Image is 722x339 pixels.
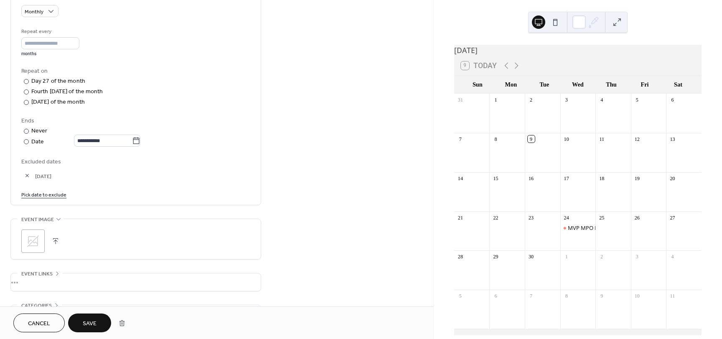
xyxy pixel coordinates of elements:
div: 3 [563,96,570,103]
div: 10 [633,293,641,300]
div: 5 [457,293,464,300]
div: 1 [492,96,499,103]
div: 12 [633,135,641,143]
div: 10 [563,135,570,143]
div: 29 [492,253,499,260]
span: Save [83,319,97,328]
button: Cancel [13,314,65,332]
div: 6 [669,96,676,103]
div: Ends [21,117,249,125]
div: 1 [563,253,570,260]
div: [DATE] of the month [31,98,85,107]
div: 6 [492,293,499,300]
div: 21 [457,214,464,221]
div: 2 [528,96,535,103]
div: Fourth [DATE] of the month [31,87,103,96]
div: Tue [528,76,561,93]
div: 8 [563,293,570,300]
span: Event links [21,270,53,278]
div: 7 [457,135,464,143]
div: Repeat every [21,27,78,36]
span: Monthly [25,7,43,17]
button: Save [68,314,111,332]
div: 31 [457,96,464,103]
div: 11 [669,293,676,300]
div: Fri [628,76,661,93]
div: 9 [598,293,605,300]
div: [DATE] [454,45,702,56]
div: 7 [528,293,535,300]
div: ••• [11,305,261,323]
div: 4 [669,253,676,260]
span: Event image [21,215,54,224]
div: 30 [528,253,535,260]
div: 11 [598,135,605,143]
div: Thu [595,76,628,93]
div: 27 [669,214,676,221]
span: Cancel [28,319,50,328]
div: 2 [598,253,605,260]
div: MVP MPO Policy Board Meeting [560,224,596,232]
div: Repeat on [21,67,249,76]
span: Categories [21,301,52,310]
div: Wed [561,76,595,93]
span: Excluded dates [21,158,250,166]
div: 15 [492,175,499,182]
div: months [21,51,79,57]
span: Pick date to exclude [21,191,66,199]
div: Sun [461,76,494,93]
div: 5 [633,96,641,103]
div: Sat [661,76,695,93]
div: MVP MPO Policy Board Meeting [568,224,648,232]
div: ; [21,229,45,253]
div: 23 [528,214,535,221]
div: 22 [492,214,499,221]
div: 25 [598,214,605,221]
div: Day 27 of the month [31,77,85,86]
div: 20 [669,175,676,182]
div: 8 [492,135,499,143]
div: 16 [528,175,535,182]
span: [DATE] [35,172,250,181]
div: 24 [563,214,570,221]
div: 3 [633,253,641,260]
div: 19 [633,175,641,182]
div: 4 [598,96,605,103]
div: 28 [457,253,464,260]
div: 17 [563,175,570,182]
div: Mon [494,76,528,93]
div: Never [31,127,48,135]
div: 13 [669,135,676,143]
div: 18 [598,175,605,182]
div: ••• [11,273,261,291]
div: 14 [457,175,464,182]
div: Date [31,137,140,147]
div: 26 [633,214,641,221]
div: 9 [528,135,535,143]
